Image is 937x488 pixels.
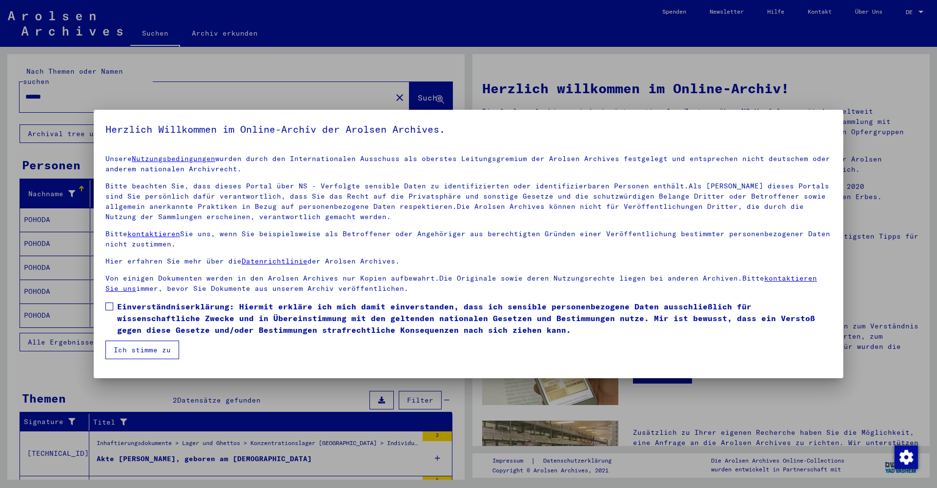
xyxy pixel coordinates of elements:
p: Bitte beachten Sie, dass dieses Portal über NS - Verfolgte sensible Daten zu identifizierten oder... [105,181,832,222]
a: Nutzungsbedingungen [132,154,215,163]
span: Einverständniserklärung: Hiermit erkläre ich mich damit einverstanden, dass ich sensible personen... [117,301,832,336]
a: Datenrichtlinie [242,257,307,265]
p: Bitte Sie uns, wenn Sie beispielsweise als Betroffener oder Angehöriger aus berechtigten Gründen ... [105,229,832,249]
p: Von einigen Dokumenten werden in den Arolsen Archives nur Kopien aufbewahrt.Die Originale sowie d... [105,273,832,294]
img: Zustimmung ändern [895,446,918,469]
button: Ich stimme zu [105,341,179,359]
p: Unsere wurden durch den Internationalen Ausschuss als oberstes Leitungsgremium der Arolsen Archiv... [105,154,832,174]
a: kontaktieren [127,229,180,238]
p: Hier erfahren Sie mehr über die der Arolsen Archives. [105,256,832,266]
h5: Herzlich Willkommen im Online-Archiv der Arolsen Archives. [105,122,832,137]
